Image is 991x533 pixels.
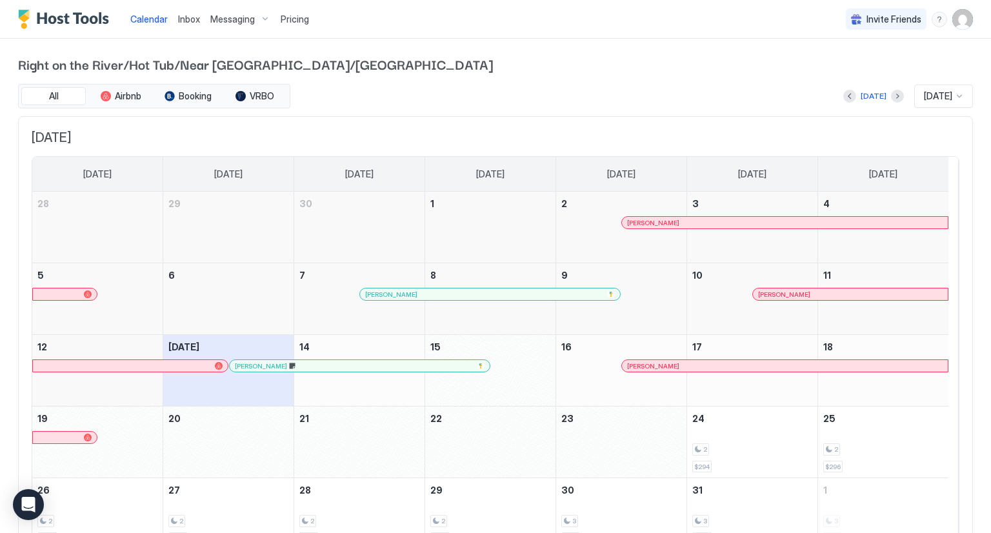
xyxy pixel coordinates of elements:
span: 8 [430,270,436,281]
span: 2 [703,445,707,454]
span: 2 [561,198,567,209]
td: October 24, 2025 [686,407,817,478]
a: October 2, 2025 [556,192,686,216]
span: 2 [48,517,52,525]
span: [DATE] [924,90,952,102]
td: October 8, 2025 [425,263,556,335]
span: 30 [299,198,312,209]
span: VRBO [250,90,274,102]
a: Inbox [178,12,200,26]
a: October 1, 2025 [425,192,556,216]
span: 2 [441,517,445,525]
td: September 30, 2025 [294,192,425,263]
a: September 29, 2025 [163,192,294,216]
td: October 23, 2025 [556,407,686,478]
span: [PERSON_NAME] [627,362,679,370]
td: October 19, 2025 [32,407,163,478]
span: 21 [299,413,309,424]
td: October 25, 2025 [817,407,948,478]
a: October 8, 2025 [425,263,556,287]
div: [PERSON_NAME] [627,219,943,227]
a: Thursday [594,157,648,192]
div: [PERSON_NAME] [627,362,943,370]
span: [DATE] [214,168,243,180]
span: 9 [561,270,568,281]
td: October 1, 2025 [425,192,556,263]
div: menu [932,12,947,27]
a: October 27, 2025 [163,478,294,502]
span: [DATE] [168,341,199,352]
a: October 29, 2025 [425,478,556,502]
span: 10 [692,270,703,281]
a: September 30, 2025 [294,192,425,216]
div: [DATE] [861,90,886,102]
a: October 15, 2025 [425,335,556,359]
span: Pricing [281,14,309,25]
span: [PERSON_NAME] [235,362,287,370]
a: October 18, 2025 [818,335,948,359]
span: Calendar [130,14,168,25]
span: 14 [299,341,310,352]
a: Saturday [856,157,910,192]
button: Booking [155,87,220,105]
a: October 23, 2025 [556,407,686,430]
span: 3 [572,517,576,525]
td: October 20, 2025 [163,407,294,478]
td: October 13, 2025 [163,335,294,407]
a: October 16, 2025 [556,335,686,359]
span: [PERSON_NAME] [365,290,417,299]
span: 1 [430,198,434,209]
td: October 12, 2025 [32,335,163,407]
a: October 6, 2025 [163,263,294,287]
span: 4 [823,198,830,209]
a: October 26, 2025 [32,478,163,502]
a: Host Tools Logo [18,10,115,29]
span: Booking [179,90,212,102]
span: [DATE] [476,168,505,180]
span: 30 [561,485,574,496]
span: 29 [430,485,443,496]
span: 26 [37,485,50,496]
div: [PERSON_NAME] [365,290,615,299]
a: October 13, 2025 [163,335,294,359]
span: $294 [694,463,710,471]
div: [PERSON_NAME] [758,290,943,299]
span: [PERSON_NAME] [758,290,810,299]
a: October 24, 2025 [687,407,817,430]
td: October 16, 2025 [556,335,686,407]
a: October 17, 2025 [687,335,817,359]
span: 31 [692,485,703,496]
a: Monday [201,157,255,192]
td: October 14, 2025 [294,335,425,407]
span: Right on the River/Hot Tub/Near [GEOGRAPHIC_DATA]/[GEOGRAPHIC_DATA] [18,54,973,74]
a: October 28, 2025 [294,478,425,502]
span: 11 [823,270,831,281]
a: Friday [725,157,779,192]
a: October 12, 2025 [32,335,163,359]
a: October 10, 2025 [687,263,817,287]
a: October 30, 2025 [556,478,686,502]
td: October 2, 2025 [556,192,686,263]
span: 2 [310,517,314,525]
a: Wednesday [463,157,517,192]
td: October 5, 2025 [32,263,163,335]
span: 25 [823,413,836,424]
td: October 11, 2025 [817,263,948,335]
span: 28 [37,198,49,209]
td: October 21, 2025 [294,407,425,478]
span: [DATE] [738,168,766,180]
span: [DATE] [607,168,636,180]
span: 3 [692,198,699,209]
button: All [21,87,86,105]
div: Open Intercom Messenger [13,489,44,520]
a: October 21, 2025 [294,407,425,430]
span: 6 [168,270,175,281]
td: October 4, 2025 [817,192,948,263]
div: User profile [952,9,973,30]
span: Airbnb [115,90,141,102]
a: October 25, 2025 [818,407,948,430]
div: tab-group [18,84,290,108]
span: 1 [823,485,827,496]
a: October 14, 2025 [294,335,425,359]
